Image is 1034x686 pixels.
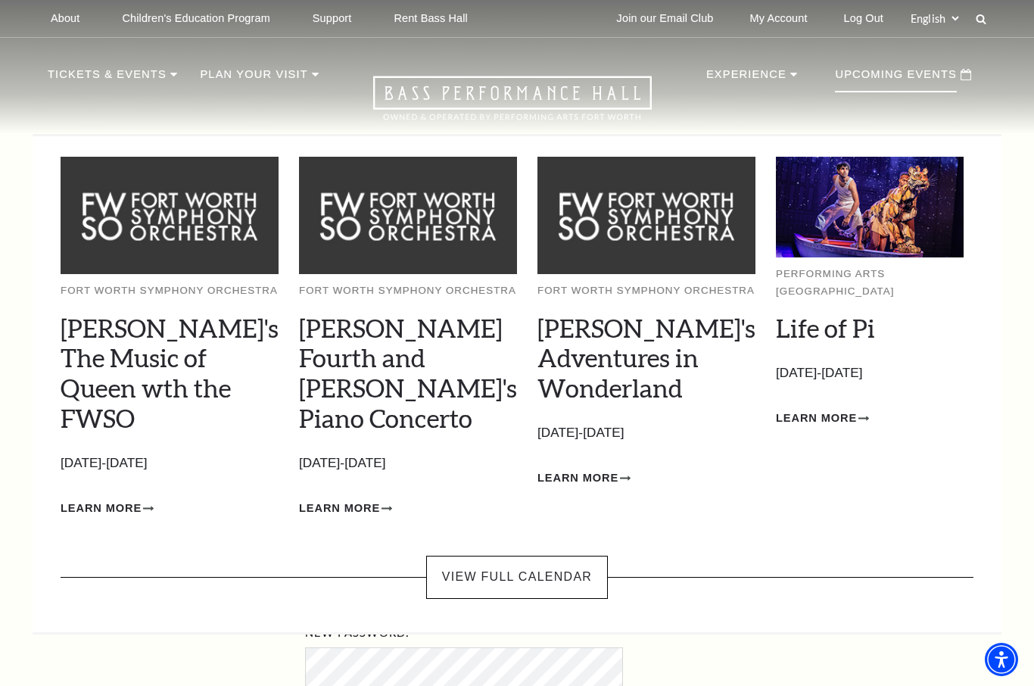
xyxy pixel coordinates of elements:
[776,409,869,428] a: Learn More Life of Pi
[537,423,755,444] p: [DATE]-[DATE]
[835,65,957,92] p: Upcoming Events
[61,157,279,274] img: Fort Worth Symphony Orchestra
[537,469,631,488] a: Learn More Alice's Adventures in Wonderland
[299,282,517,300] p: Fort Worth Symphony Orchestra
[776,313,875,343] a: Life of Pi
[200,65,307,92] p: Plan Your Visit
[51,12,79,25] p: About
[299,453,517,475] p: [DATE]-[DATE]
[61,313,279,434] a: [PERSON_NAME]'s The Music of Queen wth the FWSO
[426,556,608,598] a: View Full Calendar
[61,453,279,475] p: [DATE]-[DATE]
[537,313,755,404] a: [PERSON_NAME]'s Adventures in Wonderland
[122,12,269,25] p: Children's Education Program
[61,499,154,518] a: Learn More Windborne's The Music of Queen wth the FWSO
[394,12,468,25] p: Rent Bass Hall
[299,499,392,518] a: Learn More Brahms Fourth and Grieg's Piano Concerto
[985,643,1018,676] div: Accessibility Menu
[61,499,142,518] span: Learn More
[299,157,517,274] img: Fort Worth Symphony Orchestra
[299,313,517,434] a: [PERSON_NAME] Fourth and [PERSON_NAME]'s Piano Concerto
[776,363,964,385] p: [DATE]-[DATE]
[537,282,755,300] p: Fort Worth Symphony Orchestra
[908,11,961,26] select: Select:
[319,76,706,134] a: Open this option
[48,65,167,92] p: Tickets & Events
[776,266,964,300] p: Performing Arts [GEOGRAPHIC_DATA]
[313,12,352,25] p: Support
[776,157,964,257] img: Performing Arts Fort Worth
[776,409,857,428] span: Learn More
[61,282,279,300] p: Fort Worth Symphony Orchestra
[537,469,618,488] span: Learn More
[537,157,755,274] img: Fort Worth Symphony Orchestra
[706,65,786,92] p: Experience
[299,499,380,518] span: Learn More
